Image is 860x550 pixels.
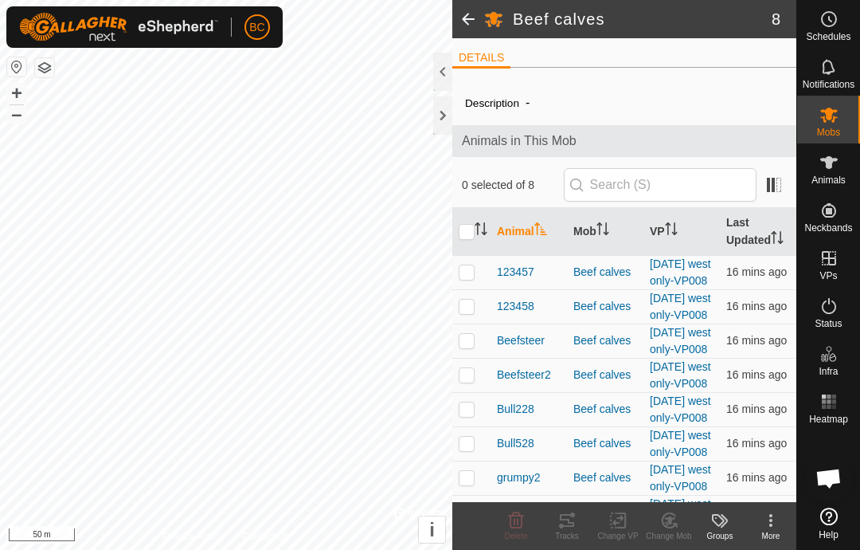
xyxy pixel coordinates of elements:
[7,57,26,77] button: Reset Map
[805,454,853,502] div: Open chat
[745,530,796,542] div: More
[772,7,780,31] span: 8
[7,84,26,103] button: +
[694,530,745,542] div: Groups
[519,89,536,116] span: -
[541,530,592,542] div: Tracks
[475,225,487,238] p-sorticon: Activate to sort
[35,58,54,77] button: Map Layers
[819,530,838,540] span: Help
[650,395,711,424] a: [DATE] west only-VP008
[817,128,840,137] span: Mobs
[505,532,528,540] span: Delete
[809,414,848,424] span: Heatmap
[726,368,787,381] span: 20 Sep 2025 at 10:32 am
[19,13,218,41] img: Gallagher Logo
[497,298,534,315] span: 123458
[650,463,711,493] a: [DATE] west only-VP008
[720,208,796,256] th: Last Updated
[596,225,609,238] p-sorticon: Activate to sort
[650,360,711,390] a: [DATE] west only-VP008
[465,97,519,109] label: Description
[429,519,435,540] span: i
[650,292,711,321] a: [DATE] west only-VP008
[419,517,445,543] button: i
[462,177,564,194] span: 0 selected of 8
[797,501,860,546] a: Help
[803,80,854,89] span: Notifications
[726,334,787,347] span: 20 Sep 2025 at 10:32 am
[573,367,637,383] div: Beef calves
[573,435,637,452] div: Beef calves
[513,10,772,29] h2: Beef calves
[163,529,223,544] a: Privacy Policy
[650,257,711,287] a: [DATE] west only-VP008
[819,367,838,376] span: Infra
[650,497,711,527] a: [DATE] west only-VP008
[564,168,756,202] input: Search (S)
[497,435,534,452] span: Bull528
[497,367,551,383] span: Beefsteer2
[7,104,26,124] button: –
[806,32,850,41] span: Schedules
[771,234,784,246] p-sorticon: Activate to sort
[726,265,787,278] span: 20 Sep 2025 at 10:32 am
[573,401,637,418] div: Beef calves
[819,271,837,281] span: VPs
[665,225,678,238] p-sorticon: Activate to sort
[643,530,694,542] div: Change Mob
[573,264,637,281] div: Beef calves
[573,469,637,486] div: Beef calves
[643,208,720,256] th: VP
[726,471,787,484] span: 20 Sep 2025 at 10:32 am
[242,529,289,544] a: Contact Us
[573,332,637,349] div: Beef calves
[815,319,842,328] span: Status
[491,208,567,256] th: Animal
[567,208,643,256] th: Mob
[726,403,787,415] span: 20 Sep 2025 at 10:32 am
[650,429,711,458] a: [DATE] west only-VP008
[726,437,787,450] span: 20 Sep 2025 at 10:33 am
[811,175,846,185] span: Animals
[249,19,264,36] span: BC
[804,223,852,233] span: Neckbands
[497,469,540,486] span: grumpy2
[497,332,545,349] span: Beefsteer
[726,300,787,312] span: 20 Sep 2025 at 10:32 am
[462,132,787,151] span: Animals in This Mob
[650,326,711,356] a: [DATE] west only-VP008
[573,298,637,315] div: Beef calves
[534,225,547,238] p-sorticon: Activate to sort
[497,401,534,418] span: Bull228
[592,530,643,542] div: Change VP
[452,49,510,69] li: DETAILS
[497,264,534,281] span: 123457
